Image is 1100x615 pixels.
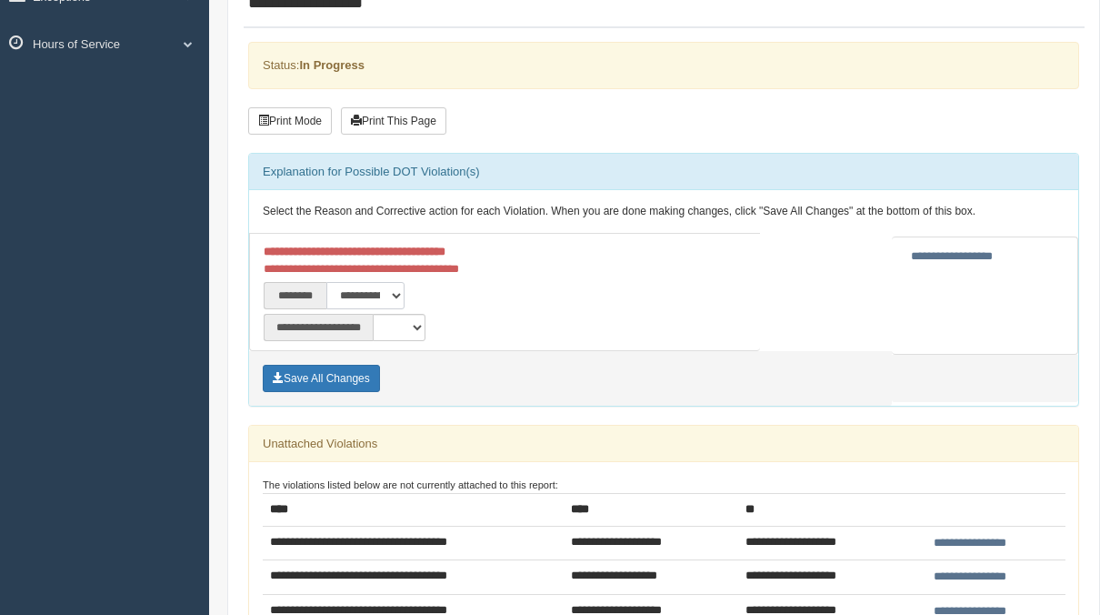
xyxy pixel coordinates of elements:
div: Status: [248,42,1079,88]
strong: In Progress [299,58,365,72]
button: Save [263,365,380,392]
small: The violations listed below are not currently attached to this report: [263,479,558,490]
button: Print This Page [341,107,446,135]
div: Explanation for Possible DOT Violation(s) [249,154,1078,190]
div: Unattached Violations [249,426,1078,462]
button: Print Mode [248,107,332,135]
div: Select the Reason and Corrective action for each Violation. When you are done making changes, cli... [249,190,1078,234]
